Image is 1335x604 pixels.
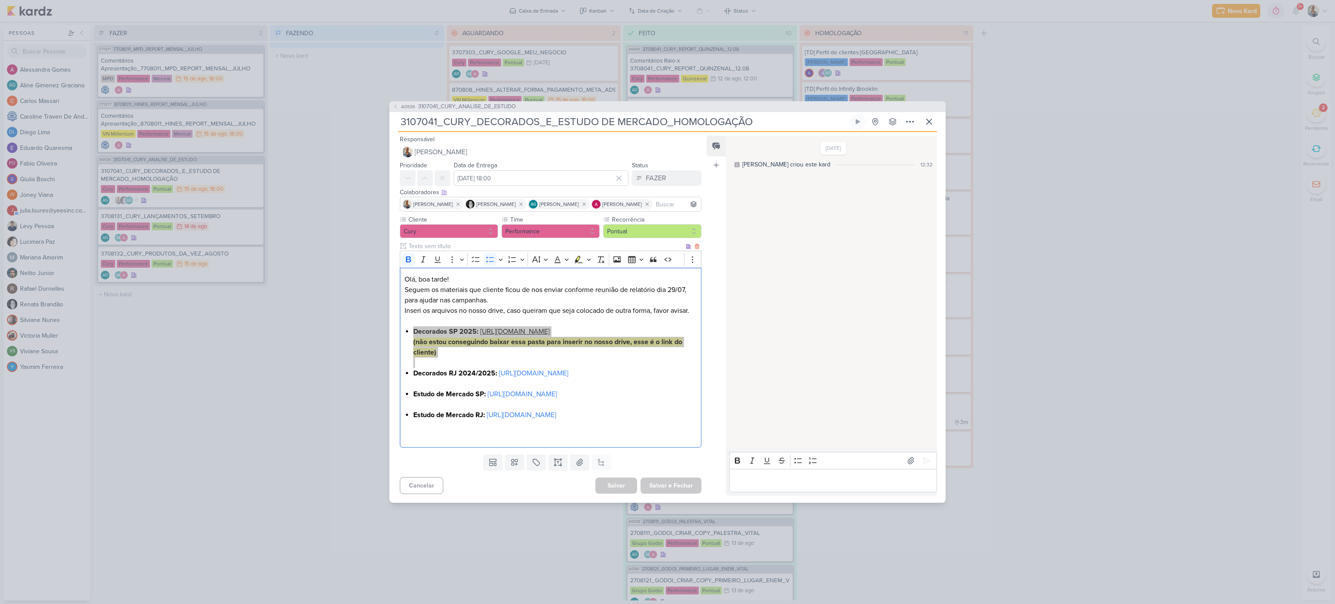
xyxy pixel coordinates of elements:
[400,224,498,238] button: Cury
[400,477,443,494] button: Cancelar
[454,162,497,169] label: Data de Entrega
[509,215,600,224] label: Time
[487,411,556,419] a: [URL][DOMAIN_NAME]
[476,200,516,208] span: [PERSON_NAME]
[413,200,453,208] span: [PERSON_NAME]
[499,369,568,378] a: [URL][DOMAIN_NAME]
[854,118,861,125] div: Ligar relógio
[413,411,485,419] strong: Estudo de Mercado RJ:
[592,200,601,209] img: Alessandra Gomes
[400,188,701,197] div: Colaboradores
[920,161,933,169] div: 12:32
[400,268,701,448] div: Editor editing area: main
[398,114,848,129] input: Kard Sem Título
[602,200,642,208] span: [PERSON_NAME]
[529,200,538,209] div: Aline Gimenez Graciano
[403,200,412,209] img: Iara Santos
[466,200,475,209] img: Renata Brandão
[402,147,413,157] img: Iara Santos
[632,162,648,169] label: Status
[654,199,699,209] input: Buscar
[729,469,937,493] div: Editor editing area: main
[603,224,701,238] button: Pontual
[408,215,498,224] label: Cliente
[646,173,666,183] div: FAZER
[488,390,557,398] a: [URL][DOMAIN_NAME]
[413,327,478,336] strong: Decorados SP 2025:
[400,162,427,169] label: Prioridade
[632,170,701,186] button: FAZER
[729,452,937,469] div: Editor toolbar
[400,136,435,143] label: Responsável
[407,242,684,251] input: Texto sem título
[413,338,682,357] strong: (não estou conseguindo baixar essa pasta para inserir no nosso drive, esse é o link do cliente)
[418,103,516,111] span: 3107041_CURY_ANALISE_DE_ESTUDO
[539,200,579,208] span: [PERSON_NAME]
[393,103,516,111] button: AG536 3107041_CURY_ANALISE_DE_ESTUDO
[531,202,536,207] p: AG
[454,170,628,186] input: Select a date
[400,251,701,268] div: Editor toolbar
[400,144,701,160] button: [PERSON_NAME]
[413,369,497,378] strong: Decorados RJ 2024/2025:
[400,103,416,110] span: AG536
[742,160,830,169] div: [PERSON_NAME] criou este kard
[611,215,701,224] label: Recorrência
[480,327,550,336] a: [URL][DOMAIN_NAME]
[501,224,600,238] button: Performance
[415,147,467,157] span: [PERSON_NAME]
[413,390,486,398] strong: Estudo de Mercado SP:
[405,274,697,316] p: Olá, boa tarde! Seguem os materiais que cliente ficou de nos enviar conforme reunião de relatório...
